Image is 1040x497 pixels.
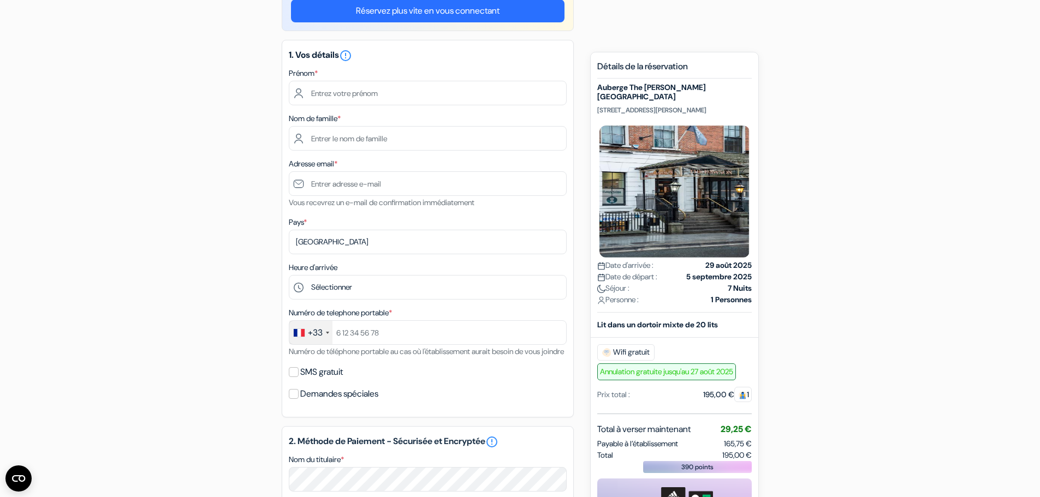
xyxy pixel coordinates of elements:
label: Prénom [289,68,318,79]
label: Pays [289,217,307,228]
input: Entrer adresse e-mail [289,171,567,196]
label: Adresse email [289,158,337,170]
div: +33 [308,326,323,339]
input: 6 12 34 56 78 [289,320,567,345]
i: error_outline [339,49,352,62]
span: Wifi gratuit [597,344,655,361]
img: free_wifi.svg [602,348,611,357]
span: 195,00 € [722,450,752,461]
strong: 29 août 2025 [705,260,752,271]
label: Nom du titulaire [289,454,344,465]
img: moon.svg [597,285,605,293]
strong: 7 Nuits [728,283,752,294]
input: Entrez votre prénom [289,81,567,105]
button: Ouvrir le widget CMP [5,465,32,492]
small: Numéro de téléphone portable au cas où l'établissement aurait besoin de vous joindre [289,346,564,356]
div: France: +33 [289,321,332,344]
a: error_outline [485,435,498,448]
img: guest.svg [739,391,747,399]
small: Vous recevrez un e-mail de confirmation immédiatement [289,197,474,207]
span: Annulation gratuite jusqu'au 27 août 2025 [597,363,736,380]
img: calendar.svg [597,262,605,270]
label: Demandes spéciales [300,386,378,402]
span: Total [597,450,613,461]
span: 29,25 € [721,423,752,435]
input: Entrer le nom de famille [289,126,567,151]
span: 390 points [681,462,714,472]
a: error_outline [339,49,352,61]
span: Total à verser maintenant [597,423,691,436]
h5: 1. Vos détails [289,49,567,62]
img: calendar.svg [597,273,605,282]
label: Nom de famille [289,113,341,124]
span: 165,75 € [724,439,752,448]
b: Lit dans un dortoir mixte de 20 lits [597,320,718,330]
img: user_icon.svg [597,296,605,304]
strong: 5 septembre 2025 [686,271,752,283]
div: Prix total : [597,389,630,400]
label: Numéro de telephone portable [289,307,392,319]
span: 1 [734,387,752,402]
span: Séjour : [597,283,629,294]
h5: Auberge The [PERSON_NAME] [GEOGRAPHIC_DATA] [597,83,752,101]
label: Heure d'arrivée [289,262,337,273]
span: Date de départ : [597,271,657,283]
label: SMS gratuit [300,364,343,380]
h5: Détails de la réservation [597,61,752,79]
div: 195,00 € [703,389,752,400]
strong: 1 Personnes [711,294,752,306]
h5: 2. Méthode de Paiement - Sécurisée et Encryptée [289,435,567,448]
p: [STREET_ADDRESS][PERSON_NAME] [597,106,752,115]
span: Date d'arrivée : [597,260,653,271]
span: Payable à l’établissement [597,438,678,450]
span: Personne : [597,294,639,306]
